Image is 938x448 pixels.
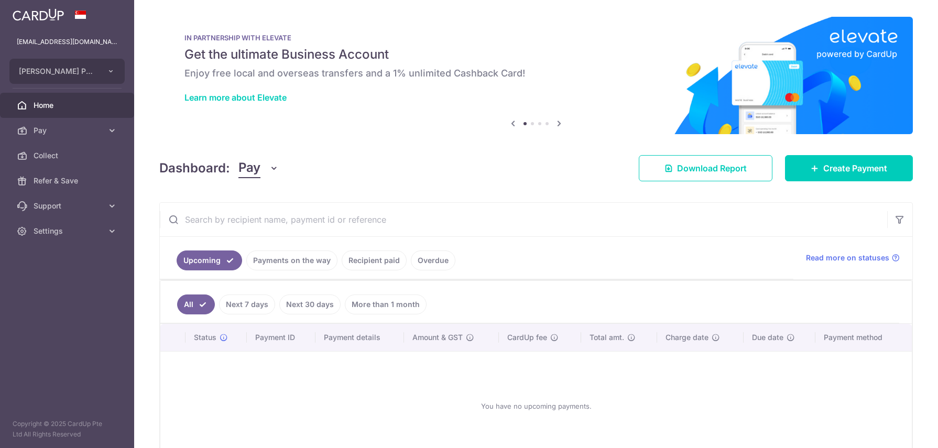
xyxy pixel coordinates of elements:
p: [EMAIL_ADDRESS][DOMAIN_NAME] [17,37,117,47]
a: Payments on the way [246,250,337,270]
button: [PERSON_NAME] PTE. LTD. [9,59,125,84]
p: IN PARTNERSHIP WITH ELEVATE [184,34,888,42]
span: CardUp fee [507,332,547,343]
a: All [177,294,215,314]
span: [PERSON_NAME] PTE. LTD. [19,66,96,77]
span: Support [34,201,103,211]
span: Pay [34,125,103,136]
span: Collect [34,150,103,161]
a: Download Report [639,155,772,181]
a: Create Payment [785,155,913,181]
th: Payment details [315,324,404,351]
a: Read more on statuses [806,253,900,263]
span: Charge date [666,332,708,343]
span: Amount & GST [412,332,463,343]
span: Download Report [677,162,747,174]
h5: Get the ultimate Business Account [184,46,888,63]
button: Pay [238,158,279,178]
span: Refer & Save [34,176,103,186]
span: Settings [34,226,103,236]
a: Learn more about Elevate [184,92,287,103]
span: Pay [238,158,260,178]
span: Read more on statuses [806,253,889,263]
a: Next 30 days [279,294,341,314]
a: Next 7 days [219,294,275,314]
a: Upcoming [177,250,242,270]
img: CardUp [13,8,64,21]
h4: Dashboard: [159,159,230,178]
span: Status [194,332,216,343]
a: Recipient paid [342,250,407,270]
span: Create Payment [823,162,887,174]
th: Payment method [815,324,912,351]
img: Renovation banner [159,17,913,134]
span: Due date [752,332,783,343]
a: More than 1 month [345,294,427,314]
input: Search by recipient name, payment id or reference [160,203,887,236]
h6: Enjoy free local and overseas transfers and a 1% unlimited Cashback Card! [184,67,888,80]
span: Home [34,100,103,111]
span: Total amt. [590,332,624,343]
th: Payment ID [247,324,315,351]
a: Overdue [411,250,455,270]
